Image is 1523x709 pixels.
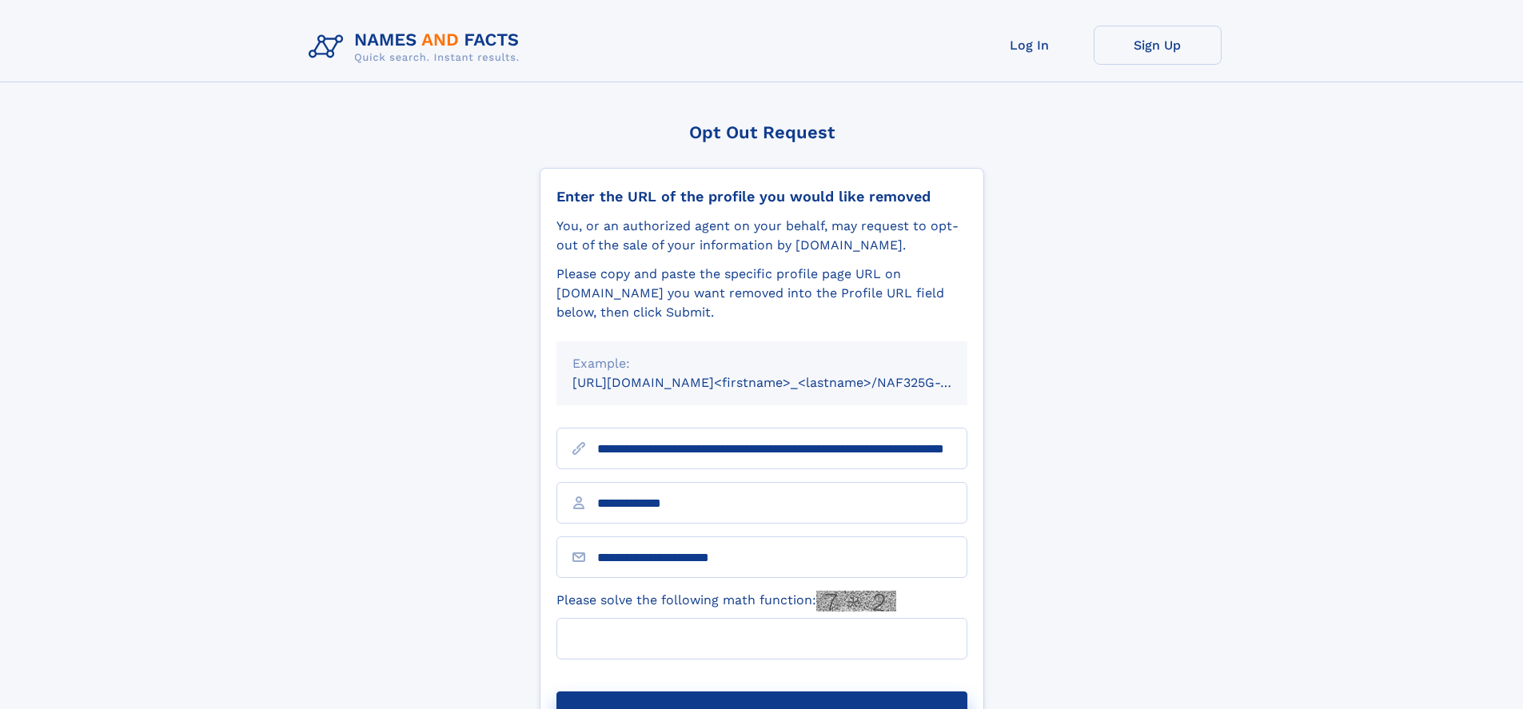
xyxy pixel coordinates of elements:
a: Log In [966,26,1094,65]
div: Opt Out Request [540,122,984,142]
div: You, or an authorized agent on your behalf, may request to opt-out of the sale of your informatio... [556,217,967,255]
div: Enter the URL of the profile you would like removed [556,188,967,205]
img: Logo Names and Facts [302,26,532,69]
small: [URL][DOMAIN_NAME]<firstname>_<lastname>/NAF325G-xxxxxxxx [572,375,998,390]
div: Please copy and paste the specific profile page URL on [DOMAIN_NAME] you want removed into the Pr... [556,265,967,322]
label: Please solve the following math function: [556,591,896,611]
div: Example: [572,354,951,373]
a: Sign Up [1094,26,1222,65]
